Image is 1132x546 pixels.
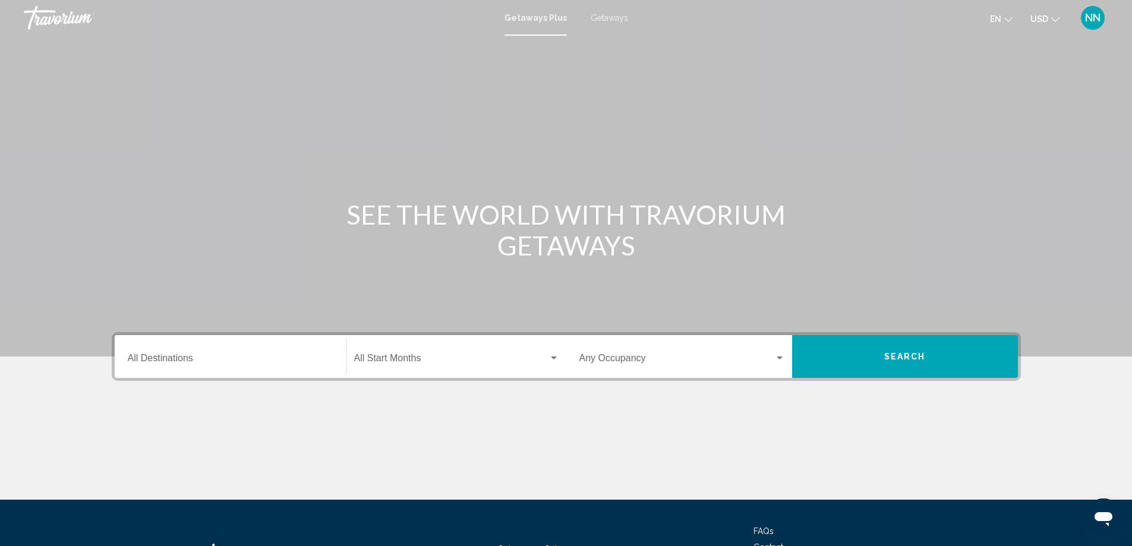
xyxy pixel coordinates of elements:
[1085,12,1101,24] span: NN
[1077,5,1108,30] button: User Menu
[115,335,1018,378] div: Search widget
[1084,498,1122,536] iframe: Button to launch messaging window
[591,13,628,23] a: Getaways
[753,526,774,536] a: FAQs
[990,10,1013,27] button: Change language
[1030,10,1060,27] button: Change currency
[884,352,926,362] span: Search
[24,6,493,30] a: Travorium
[990,14,1001,24] span: en
[1030,14,1048,24] span: USD
[792,335,1018,378] button: Search
[343,199,789,261] h1: SEE THE WORLD WITH TRAVORIUM GETAWAYS
[504,13,567,23] a: Getaways Plus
